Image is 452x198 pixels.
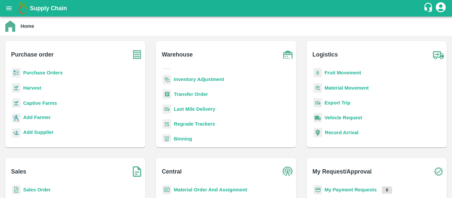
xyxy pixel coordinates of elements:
img: check [430,163,447,180]
img: truck [430,46,447,63]
a: Purchase Orders [23,70,63,75]
img: whTracker [162,119,171,129]
button: open drawer [1,1,17,16]
img: harvest [12,98,21,108]
img: recordArrival [313,128,322,137]
div: customer-support [423,2,435,14]
img: payment [313,185,322,195]
div: account of current user [435,1,447,15]
img: material [313,83,322,93]
img: bin [162,134,171,143]
img: logo [17,2,30,15]
a: Add Farmer [23,114,51,123]
a: Last Mile Delivery [174,106,215,112]
b: Home [21,23,34,29]
a: Transfer Order [174,92,208,97]
a: Sales Order [23,187,51,192]
a: Regrade Trackers [174,121,215,127]
a: Harvest [23,85,41,91]
b: Logistics [312,50,338,59]
img: reciept [12,68,21,78]
a: My Payment Requests [325,187,377,192]
p: 0 [382,186,392,194]
img: home [5,20,15,32]
b: My Request/Approval [312,167,372,176]
a: Export Trip [325,100,350,105]
img: fruit [313,68,322,78]
img: supplier [12,128,21,138]
a: Add Supplier [23,129,54,138]
b: Add Supplier [23,130,54,135]
img: sales [12,185,21,195]
img: harvest [12,83,21,93]
img: inventory [162,75,171,84]
b: Purchase order [11,50,54,59]
a: Captive Farms [23,100,57,106]
b: Sales [11,167,26,176]
img: centralMaterial [162,185,171,195]
a: Inventory Adjustment [174,77,224,82]
a: Fruit Movement [325,70,361,75]
b: Supply Chain [30,5,67,12]
img: purchase [129,46,145,63]
img: delivery [162,104,171,114]
img: soSales [129,163,145,180]
a: Vehicle Request [325,115,362,120]
a: Binning [174,136,192,141]
a: Supply Chain [30,4,423,13]
img: whTransfer [162,90,171,99]
b: Add Farmer [23,115,51,120]
img: farmer [12,113,21,123]
a: Material Order And Assignment [174,187,247,192]
img: vehicle [313,113,322,123]
img: delivery [313,98,322,108]
b: Central [162,167,182,176]
b: Warehouse [162,50,193,59]
a: Record Arrival [325,130,359,135]
img: warehouse [280,46,296,63]
img: central [280,163,296,180]
a: Material Movement [325,85,369,91]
